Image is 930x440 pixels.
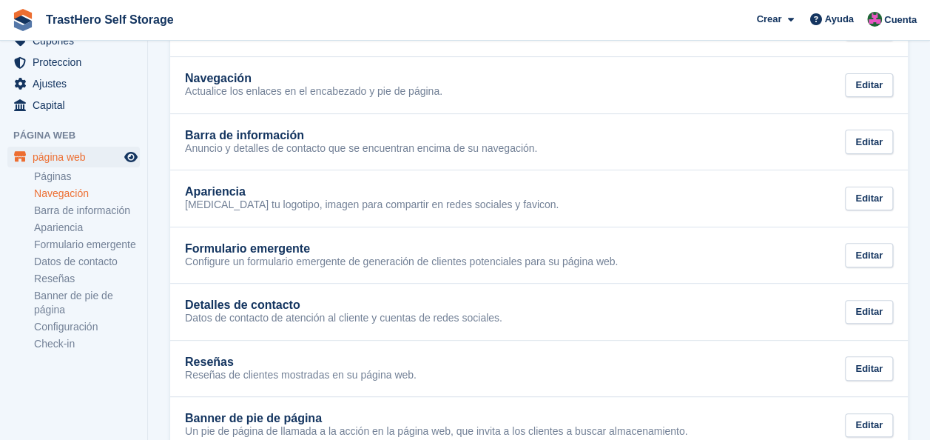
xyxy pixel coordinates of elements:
[170,227,908,284] a: Formulario emergente Configure un formulario emergente de generación de clientes potenciales para...
[170,114,908,170] a: Barra de información Anuncio y detalles de contacto que se encuentran encima de su navegación. Ed...
[170,57,908,113] a: Navegación Actualice los enlaces en el encabezado y pie de página. Editar
[34,170,140,184] a: Páginas
[7,52,140,73] a: menu
[185,199,559,212] p: [MEDICAL_DATA] tu logotipo, imagen para compartir en redes sociales y favicon.
[185,412,322,425] h2: Banner de pie de página
[845,300,893,324] div: Editar
[40,7,180,32] a: TrastHero Self Storage
[185,242,310,256] h2: Formulario emergente
[185,142,537,156] p: Anuncio y detalles de contacto que se encuentran encima de su navegación.
[185,129,304,142] h2: Barra de información
[34,238,140,252] a: Formulario emergente
[122,148,140,166] a: Vista previa de la tienda
[12,9,34,31] img: stora-icon-8386f47178a22dfd0bd8f6a31ec36ba5ce8667c1dd55bd0f319d3a0aa187defe.svg
[33,73,121,94] span: Ajustes
[7,147,140,167] a: menú
[845,243,893,267] div: Editar
[170,341,908,397] a: Reseñas Reseñas de clientes mostradas en su página web. Editar
[34,320,140,334] a: Configuración
[845,356,893,381] div: Editar
[756,12,781,27] span: Crear
[185,185,246,199] h2: Apariencia
[34,289,140,317] a: Banner de pie de página
[7,73,140,94] a: menu
[185,369,417,382] p: Reseñas de clientes mostradas en su página web.
[34,187,140,201] a: Navegación
[33,95,121,116] span: Capital
[170,284,908,340] a: Detalles de contacto Datos de contacto de atención al cliente y cuentas de redes sociales. Editar
[34,272,140,286] a: Reseñas
[845,187,893,211] div: Editar
[34,337,140,351] a: Check-in
[33,147,121,167] span: página web
[33,52,121,73] span: Proteccion
[825,12,854,27] span: Ayuda
[845,130,893,154] div: Editar
[13,128,147,143] span: Página web
[185,256,618,269] p: Configure un formulario emergente de generación de clientes potenciales para su página web.
[7,95,140,116] a: menu
[845,73,893,98] div: Editar
[185,85,442,99] p: Actualice los enlaces en el encabezado y pie de página.
[185,356,234,369] h2: Reseñas
[170,170,908,227] a: Apariencia [MEDICAL_DATA] tu logotipo, imagen para compartir en redes sociales y favicon. Editar
[845,413,893,438] div: Editar
[884,13,917,27] span: Cuenta
[7,30,140,51] a: menu
[185,299,300,312] h2: Detalles de contacto
[185,72,252,85] h2: Navegación
[33,30,121,51] span: Cupones
[34,204,140,218] a: Barra de información
[34,255,140,269] a: Datos de contacto
[185,425,687,439] p: Un pie de página de llamada a la acción en la página web, que invita a los clientes a buscar alma...
[867,12,882,27] img: Marua Grioui
[185,312,502,325] p: Datos de contacto de atención al cliente y cuentas de redes sociales.
[34,221,140,235] a: Apariencia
